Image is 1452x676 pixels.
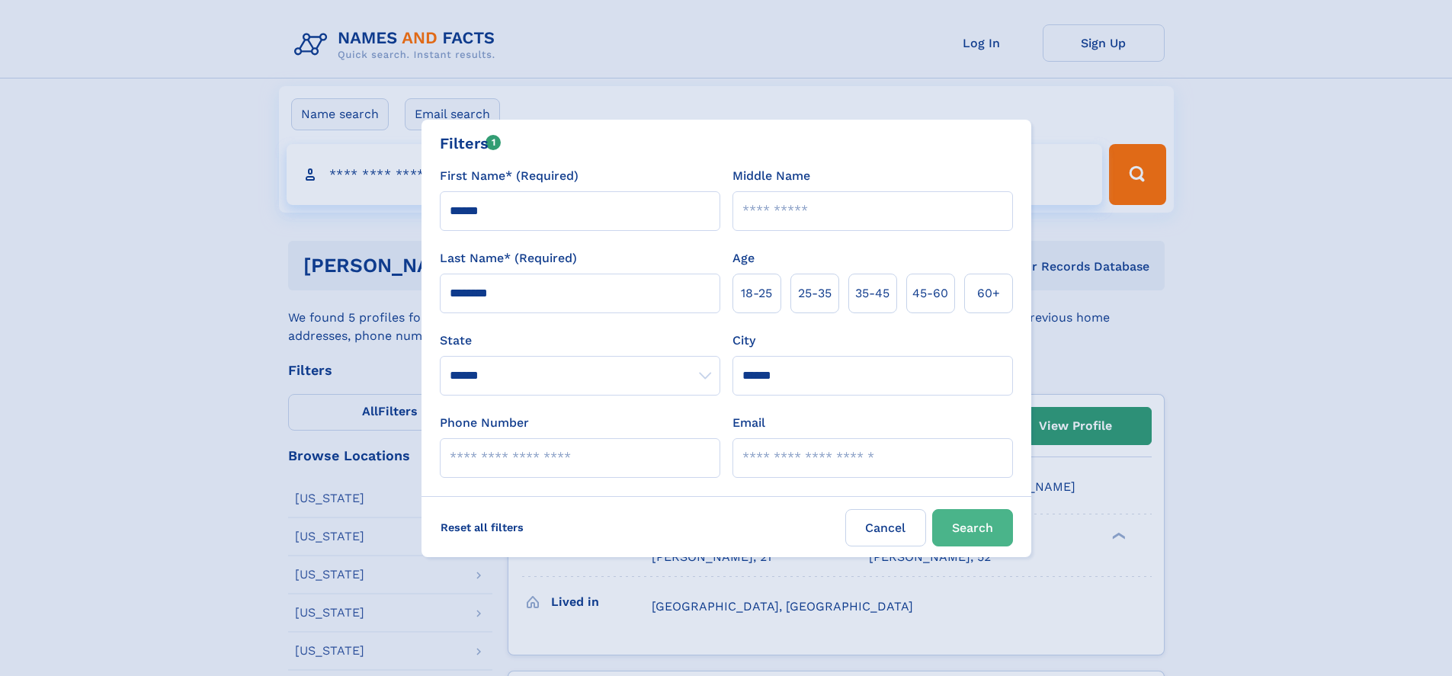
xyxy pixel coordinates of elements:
label: First Name* (Required) [440,167,579,185]
label: Middle Name [732,167,810,185]
label: Email [732,414,765,432]
label: Age [732,249,755,268]
label: City [732,332,755,350]
label: Phone Number [440,414,529,432]
label: Cancel [845,509,926,546]
span: 18‑25 [741,284,772,303]
span: 45‑60 [912,284,948,303]
button: Search [932,509,1013,546]
label: Last Name* (Required) [440,249,577,268]
label: Reset all filters [431,509,534,546]
span: 35‑45 [855,284,889,303]
label: State [440,332,720,350]
span: 60+ [977,284,1000,303]
div: Filters [440,132,502,155]
span: 25‑35 [798,284,832,303]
